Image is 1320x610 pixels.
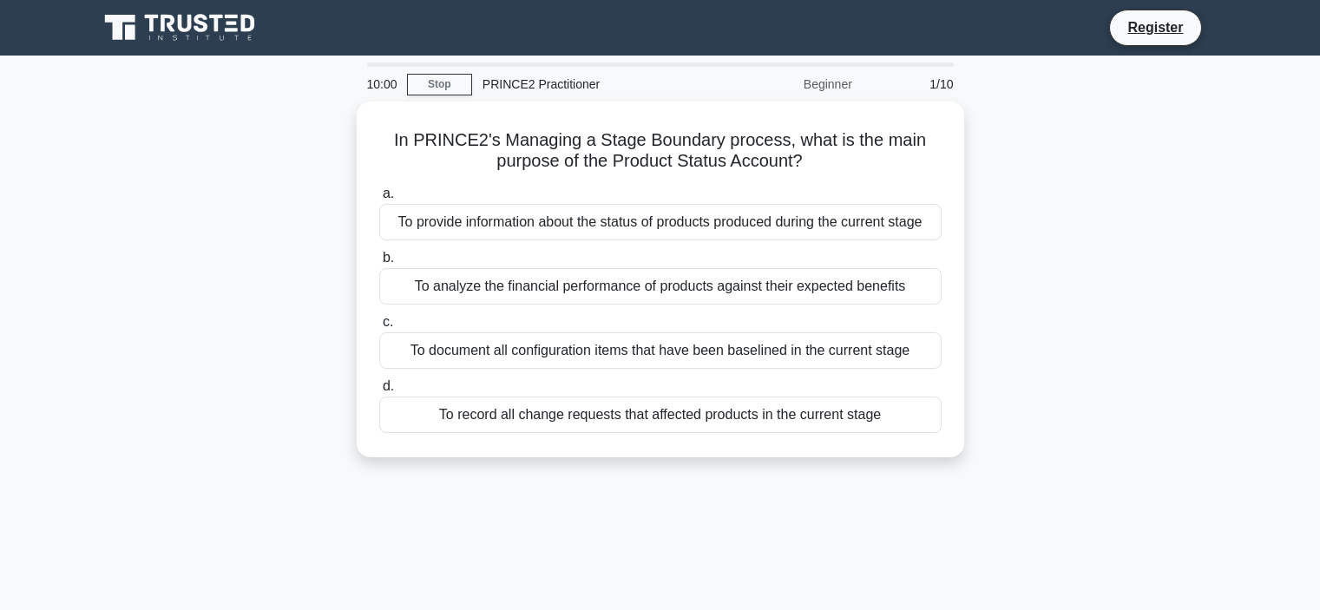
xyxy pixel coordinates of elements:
[472,67,711,102] div: PRINCE2 Practitioner
[863,67,964,102] div: 1/10
[379,204,942,240] div: To provide information about the status of products produced during the current stage
[1117,16,1193,38] a: Register
[383,250,394,265] span: b.
[379,397,942,433] div: To record all change requests that affected products in the current stage
[379,332,942,369] div: To document all configuration items that have been baselined in the current stage
[357,67,407,102] div: 10:00
[383,314,393,329] span: c.
[378,129,943,173] h5: In PRINCE2's Managing a Stage Boundary process, what is the main purpose of the Product Status Ac...
[383,378,394,393] span: d.
[383,186,394,200] span: a.
[711,67,863,102] div: Beginner
[407,74,472,95] a: Stop
[379,268,942,305] div: To analyze the financial performance of products against their expected benefits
